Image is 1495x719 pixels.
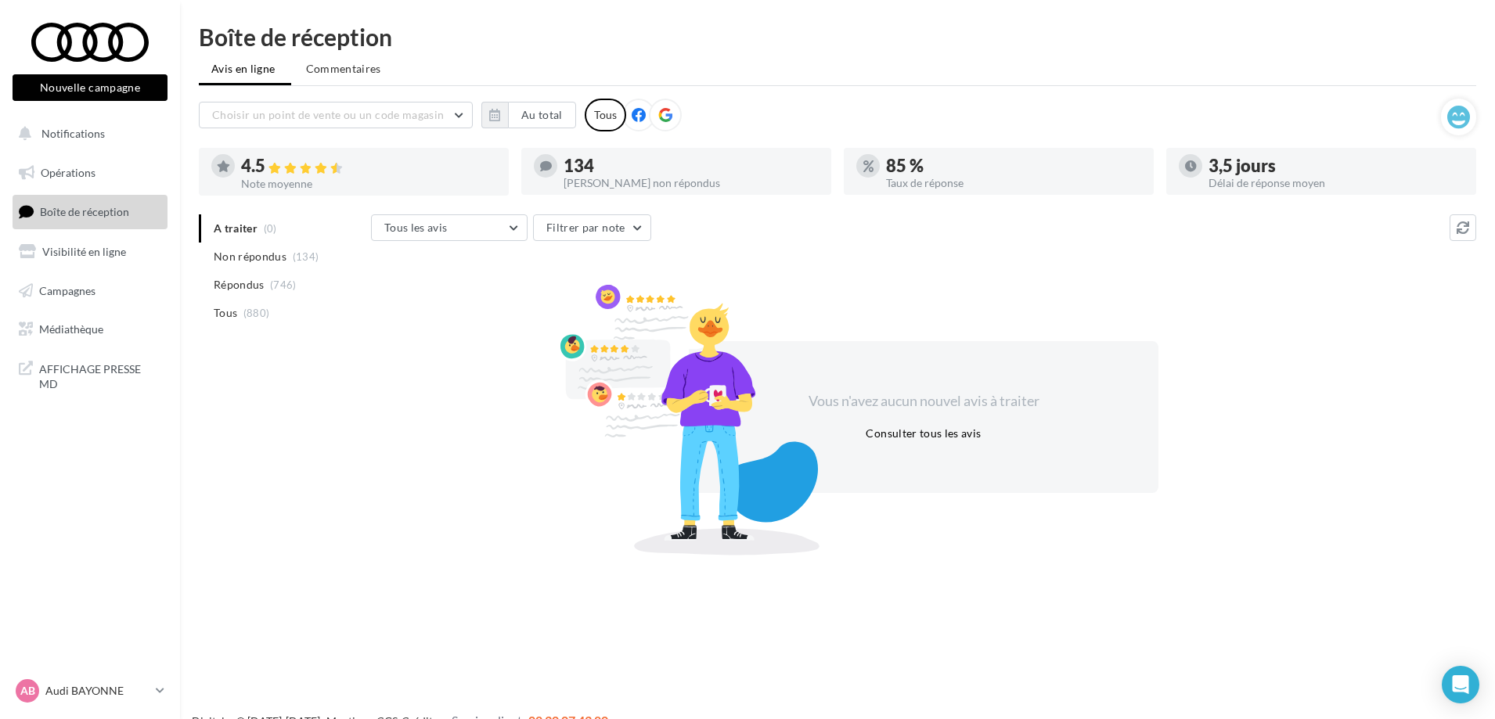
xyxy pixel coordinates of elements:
a: Opérations [9,156,171,189]
div: 85 % [886,157,1141,174]
span: Opérations [41,166,95,179]
div: 134 [564,157,819,174]
span: AB [20,683,35,699]
button: Notifications [9,117,164,150]
span: (880) [243,307,270,319]
div: Délai de réponse moyen [1209,178,1464,189]
a: AFFICHAGE PRESSE MD [9,352,171,398]
a: Médiathèque [9,313,171,346]
span: Tous [214,305,237,321]
div: Taux de réponse [886,178,1141,189]
button: Nouvelle campagne [13,74,168,101]
span: Répondus [214,277,265,293]
div: Tous [585,99,626,131]
div: [PERSON_NAME] non répondus [564,178,819,189]
div: Open Intercom Messenger [1442,666,1479,703]
button: Au total [481,102,576,128]
a: Visibilité en ligne [9,235,171,268]
span: (746) [270,279,297,291]
a: Campagnes [9,275,171,307]
div: 4.5 [241,157,496,175]
button: Choisir un point de vente ou un code magasin [199,102,473,128]
span: Visibilité en ligne [42,245,126,258]
span: Notifications [41,127,105,140]
button: Au total [508,102,576,128]
div: Vous n'avez aucun nouvel avis à traiter [789,391,1058,412]
button: Tous les avis [371,214,528,241]
span: Commentaires [306,61,381,77]
span: AFFICHAGE PRESSE MD [39,358,161,392]
span: (134) [293,250,319,263]
span: Campagnes [39,283,95,297]
a: AB Audi BAYONNE [13,676,168,706]
button: Consulter tous les avis [859,424,987,443]
span: Boîte de réception [40,205,129,218]
p: Audi BAYONNE [45,683,149,699]
div: Boîte de réception [199,25,1476,49]
div: Note moyenne [241,178,496,189]
span: Médiathèque [39,322,103,336]
div: 3,5 jours [1209,157,1464,174]
span: Tous les avis [384,221,448,234]
span: Non répondus [214,249,286,264]
span: Choisir un point de vente ou un code magasin [212,108,444,121]
a: Boîte de réception [9,195,171,228]
button: Filtrer par note [533,214,651,241]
